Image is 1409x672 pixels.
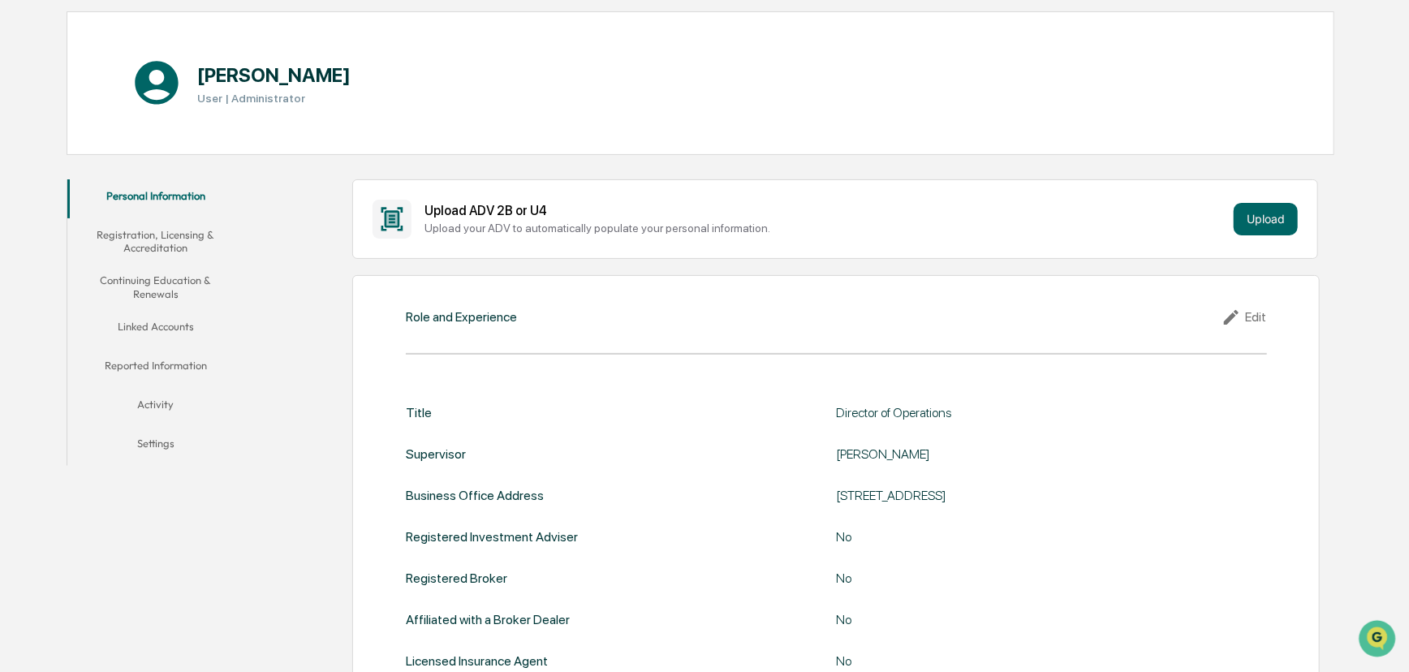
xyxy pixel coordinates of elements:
div: Role and Experience [406,309,517,325]
button: Registration, Licensing & Accreditation [67,218,244,265]
div: Registered Broker [406,571,507,586]
div: Upload ADV 2B or U4 [424,203,1227,218]
div: No [836,529,1242,545]
div: 🔎 [16,237,29,250]
a: 🖐️Preclearance [10,198,111,227]
iframe: Open customer support [1357,618,1401,662]
div: Affiliated with a Broker Dealer [406,612,570,627]
a: 🔎Data Lookup [10,229,109,258]
div: Licensed Insurance Agent [406,653,548,669]
div: [PERSON_NAME] [836,446,1242,462]
div: No [836,612,1242,627]
span: Preclearance [32,205,105,221]
div: Registered Investment Adviser [406,529,578,545]
div: Start new chat [55,124,266,140]
div: Title [406,405,432,420]
button: Settings [67,427,244,466]
button: Activity [67,388,244,427]
div: No [836,571,1242,586]
button: Continuing Education & Renewals [67,264,244,310]
button: Start new chat [276,129,295,149]
div: Upload your ADV to automatically populate your personal information. [424,222,1227,235]
div: Edit [1222,308,1267,327]
div: Supervisor [406,446,466,462]
h3: User | Administrator [197,92,351,105]
span: Data Lookup [32,235,102,252]
h1: [PERSON_NAME] [197,63,351,87]
p: How can we help? [16,34,295,60]
div: secondary tabs example [67,179,244,466]
div: 🖐️ [16,206,29,219]
a: 🗄️Attestations [111,198,208,227]
div: We're available if you need us! [55,140,205,153]
button: Reported Information [67,349,244,388]
button: Upload [1234,203,1298,235]
div: No [836,653,1242,669]
div: Business Office Address [406,488,544,503]
div: Director of Operations [836,405,1242,420]
span: Pylon [162,275,196,287]
span: Attestations [134,205,201,221]
a: Powered byPylon [114,274,196,287]
div: 🗄️ [118,206,131,219]
button: Linked Accounts [67,310,244,349]
img: 1746055101610-c473b297-6a78-478c-a979-82029cc54cd1 [16,124,45,153]
div: [STREET_ADDRESS] [836,488,1242,503]
button: Personal Information [67,179,244,218]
